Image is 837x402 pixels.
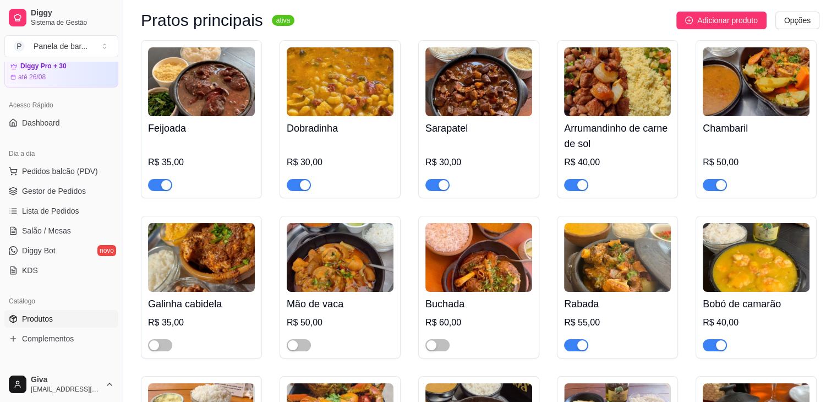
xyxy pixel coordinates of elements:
button: Giva[EMAIL_ADDRESS][DOMAIN_NAME] [4,371,118,398]
h4: Galinha cabidela [148,296,255,312]
button: Select a team [4,35,118,57]
button: Pedidos balcão (PDV) [4,162,118,180]
div: Acesso Rápido [4,96,118,114]
div: Catálogo [4,292,118,310]
img: product-image [287,223,393,292]
div: R$ 60,00 [425,316,532,329]
a: Gestor de Pedidos [4,182,118,200]
h4: Bobó de camarão [703,296,809,312]
a: KDS [4,262,118,279]
article: Diggy Pro + 30 [20,62,67,70]
span: Relatórios [9,365,39,374]
a: Diggy Botnovo [4,242,118,259]
article: até 26/08 [18,73,46,82]
a: Diggy Pro + 30até 26/08 [4,56,118,88]
span: plus-circle [685,17,693,24]
span: P [14,41,25,52]
h4: Dobradinha [287,121,393,136]
span: Opções [784,14,811,26]
span: Dashboard [22,117,60,128]
img: product-image [287,47,393,116]
h3: Pratos principais [141,14,263,27]
span: KDS [22,265,38,276]
img: product-image [148,47,255,116]
div: R$ 50,00 [287,316,393,329]
span: Giva [31,375,101,385]
span: [EMAIL_ADDRESS][DOMAIN_NAME] [31,385,101,394]
h4: Feijoada [148,121,255,136]
div: Dia a dia [4,145,118,162]
img: product-image [564,223,671,292]
h4: Chambaril [703,121,809,136]
span: Diggy [31,8,114,18]
img: product-image [425,47,532,116]
span: Salão / Mesas [22,225,71,236]
h4: Buchada [425,296,532,312]
a: Complementos [4,330,118,347]
div: R$ 35,00 [148,156,255,169]
a: Salão / Mesas [4,222,118,240]
span: Produtos [22,313,53,324]
div: R$ 35,00 [148,316,255,329]
div: R$ 40,00 [703,316,809,329]
img: product-image [564,47,671,116]
a: Dashboard [4,114,118,132]
h4: Arrumandinho de carne de sol [564,121,671,151]
div: Panela de bar ... [34,41,87,52]
sup: ativa [272,15,294,26]
a: Produtos [4,310,118,328]
img: product-image [148,223,255,292]
img: product-image [425,223,532,292]
img: product-image [703,223,809,292]
img: product-image [703,47,809,116]
span: Complementos [22,333,74,344]
button: Adicionar produto [676,12,767,29]
a: DiggySistema de Gestão [4,4,118,31]
div: R$ 55,00 [564,316,671,329]
div: R$ 30,00 [425,156,532,169]
span: Gestor de Pedidos [22,186,86,197]
span: Pedidos balcão (PDV) [22,166,98,177]
h4: Rabada [564,296,671,312]
h4: Sarapatel [425,121,532,136]
div: R$ 50,00 [703,156,809,169]
span: Sistema de Gestão [31,18,114,27]
span: Adicionar produto [697,14,758,26]
a: Lista de Pedidos [4,202,118,220]
span: Diggy Bot [22,245,56,256]
span: Lista de Pedidos [22,205,79,216]
div: R$ 40,00 [564,156,671,169]
h4: Mão de vaca [287,296,393,312]
button: Opções [775,12,819,29]
div: R$ 30,00 [287,156,393,169]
